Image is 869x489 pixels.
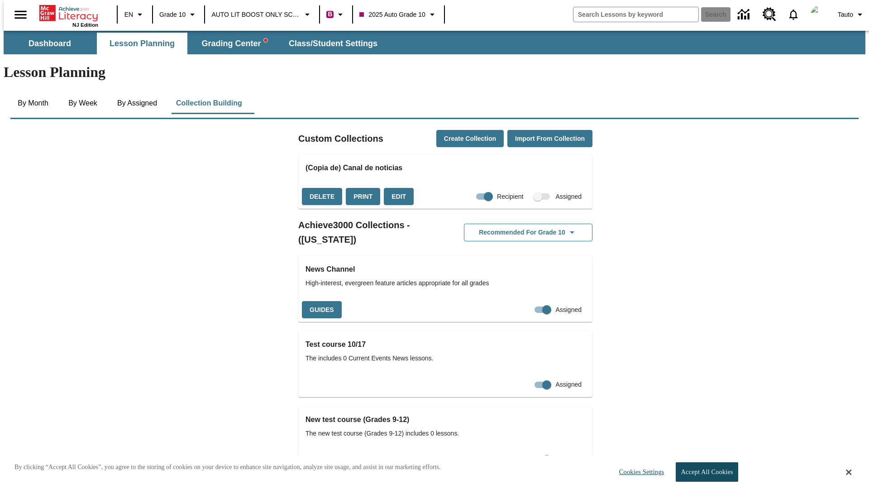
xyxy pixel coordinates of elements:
[555,192,582,201] span: Assigned
[359,10,425,19] span: 2025 Auto Grade 10
[97,33,187,54] button: Lesson Planning
[356,6,441,23] button: Class: 2025 Auto Grade 10, Select your class
[846,468,851,476] button: Close
[39,4,98,22] a: Home
[211,10,301,19] span: AUTO LIT BOOST ONLY SCHOOL
[555,305,582,315] span: Assigned
[4,33,386,54] div: SubNavbar
[298,218,445,247] h2: Achieve3000 Collections - ([US_STATE])
[110,38,175,49] span: Lesson Planning
[169,92,249,114] button: Collection Building
[10,92,56,114] button: By Month
[306,162,585,174] h3: (Copia de) Canal de noticias
[306,263,585,276] h3: News Channel
[302,188,342,206] button: Delete
[306,278,585,288] span: High-interest, evergreen feature articles appropriate for all grades
[29,38,71,49] span: Dashboard
[328,9,332,20] span: B
[298,131,383,146] h2: Custom Collections
[39,3,98,28] div: Home
[834,6,869,23] button: Profile/Settings
[4,64,865,81] h1: Lesson Planning
[838,10,853,19] span: Tauto
[436,130,504,148] button: Create Collection
[782,3,805,26] a: Notifications
[72,22,98,28] span: NJ Edition
[7,1,34,28] button: Open side menu
[264,38,267,42] svg: writing assistant alert
[282,33,385,54] button: Class/Student Settings
[302,301,342,319] button: Guides
[201,38,267,49] span: Grading Center
[507,130,592,148] button: Import from Collection
[110,92,164,114] button: By Assigned
[120,6,149,23] button: Language: EN, Select a language
[384,188,414,206] button: Edit
[159,10,186,19] span: Grade 10
[5,33,95,54] button: Dashboard
[208,6,316,23] button: School: AUTO LIT BOOST ONLY SCHOOL, Select your school
[306,354,585,363] span: The includes 0 Current Events News lessons.
[811,5,829,24] img: Avatar
[611,463,668,481] button: Cookies Settings
[189,33,280,54] button: Grading Center
[497,192,523,201] span: Recipient
[4,31,865,54] div: SubNavbar
[464,224,592,241] button: Recommended for Grade 10
[573,7,698,22] input: search field
[732,2,757,27] a: Data Center
[757,2,782,27] a: Resource Center, Will open in new tab
[124,10,133,19] span: EN
[555,380,582,389] span: Assigned
[156,6,201,23] button: Grade: Grade 10, Select a grade
[805,3,834,26] button: Select a new avatar
[346,188,380,206] button: Print, will open in a new window
[555,455,582,465] span: Assigned
[289,38,377,49] span: Class/Student Settings
[60,92,105,114] button: By Week
[306,413,585,426] h3: New test course (Grades 9-12)
[676,462,738,482] button: Accept All Cookies
[14,463,441,472] p: By clicking “Accept All Cookies”, you agree to the storing of cookies on your device to enhance s...
[323,6,349,23] button: Boost Class color is violet red. Change class color
[306,429,585,438] span: The new test course (Grades 9-12) includes 0 lessons.
[306,338,585,351] h3: Test course 10/17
